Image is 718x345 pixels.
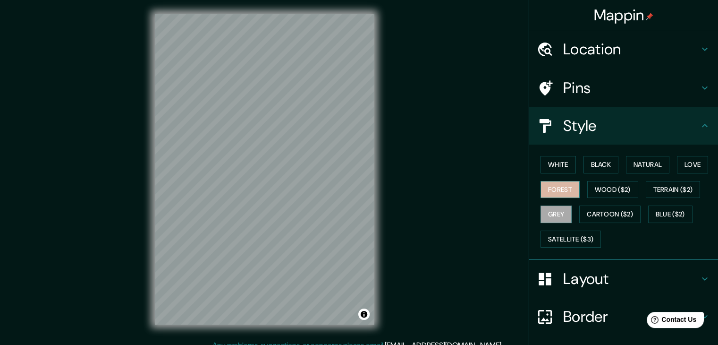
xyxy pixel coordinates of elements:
[646,181,701,198] button: Terrain ($2)
[579,206,641,223] button: Cartoon ($2)
[634,308,708,335] iframe: Help widget launcher
[529,30,718,68] div: Location
[563,116,699,135] h4: Style
[563,307,699,326] h4: Border
[529,298,718,336] div: Border
[541,156,576,173] button: White
[529,260,718,298] div: Layout
[626,156,669,173] button: Natural
[594,6,654,25] h4: Mappin
[563,269,699,288] h4: Layout
[587,181,638,198] button: Wood ($2)
[541,206,572,223] button: Grey
[155,14,374,325] canvas: Map
[677,156,708,173] button: Love
[563,78,699,97] h4: Pins
[563,40,699,59] h4: Location
[583,156,619,173] button: Black
[541,231,601,248] button: Satellite ($3)
[358,309,370,320] button: Toggle attribution
[648,206,693,223] button: Blue ($2)
[529,107,718,145] div: Style
[529,69,718,107] div: Pins
[541,181,580,198] button: Forest
[646,13,653,20] img: pin-icon.png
